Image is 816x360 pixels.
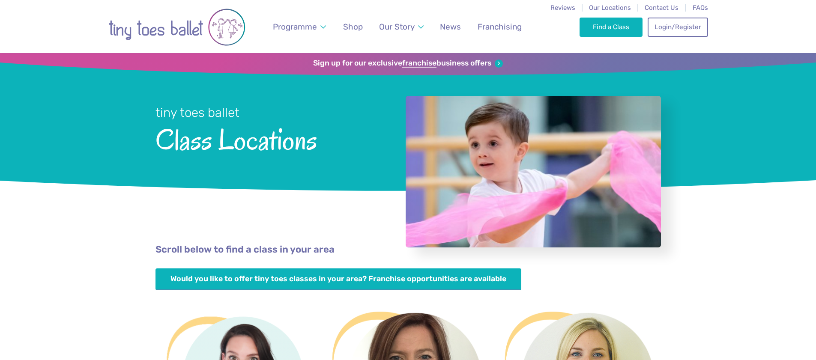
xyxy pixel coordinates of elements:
a: Shop [339,17,367,37]
a: Contact Us [645,4,679,12]
a: Find a Class [580,18,643,36]
a: Programme [269,17,330,37]
span: News [440,22,461,32]
span: Franchising [478,22,522,32]
span: Our Story [379,22,415,32]
strong: franchise [402,59,436,68]
a: FAQs [693,4,708,12]
span: Programme [273,22,317,32]
span: Shop [343,22,363,32]
img: tiny toes ballet [108,6,245,49]
a: News [436,17,465,37]
a: Login/Register [648,18,708,36]
a: Would you like to offer tiny toes classes in your area? Franchise opportunities are available [155,268,522,290]
p: Scroll below to find a class in your area [155,243,661,256]
a: Our Locations [589,4,631,12]
small: tiny toes ballet [155,105,239,120]
a: Our Story [375,17,427,37]
a: Sign up for our exclusivefranchisebusiness offers [313,59,503,68]
a: Franchising [473,17,526,37]
a: Reviews [550,4,575,12]
span: Class Locations [155,121,383,156]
